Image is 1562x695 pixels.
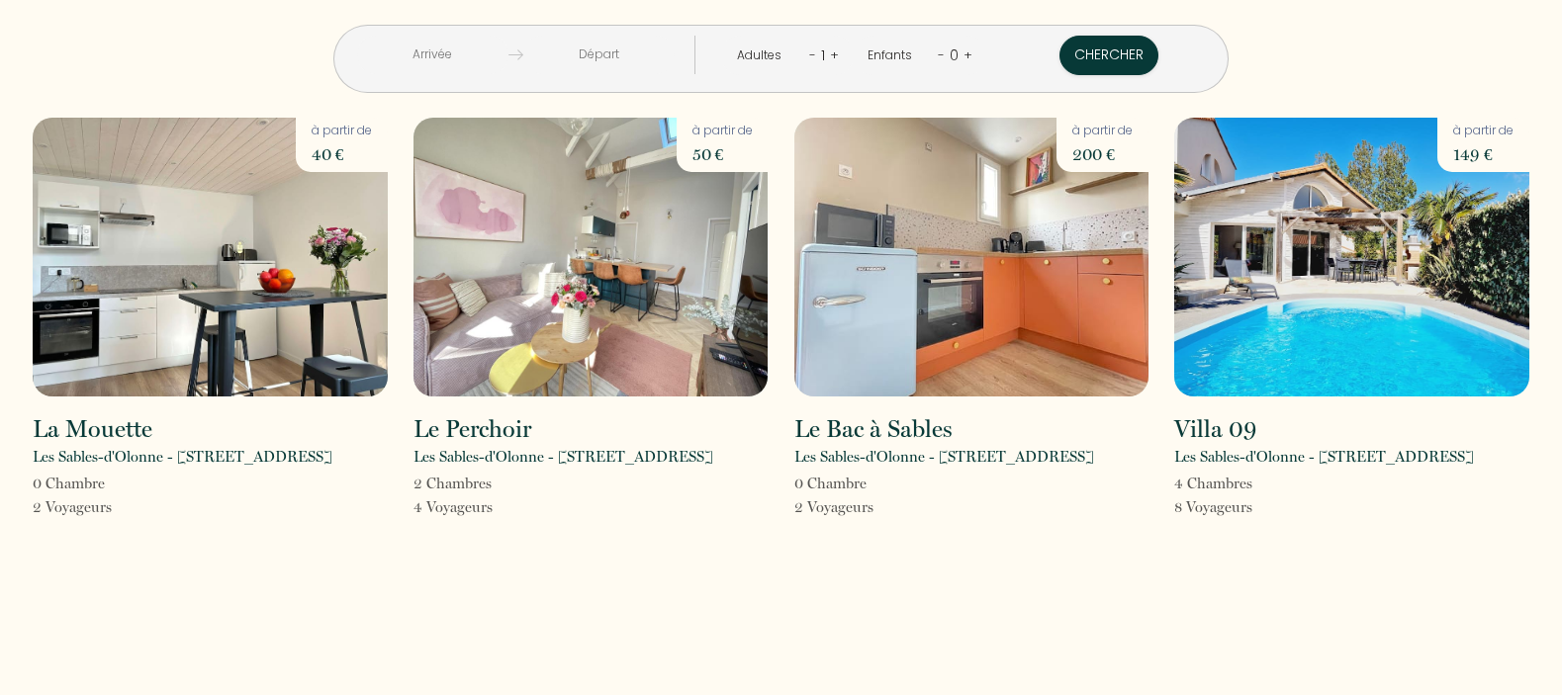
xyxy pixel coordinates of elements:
p: à partir de [692,122,753,140]
p: 4 Chambre [1174,472,1252,495]
img: guests [508,47,523,62]
p: 0 Chambre [33,472,112,495]
div: 1 [816,40,830,71]
p: 40 € [312,140,372,168]
span: s [868,498,873,516]
a: - [809,45,816,64]
span: s [1246,498,1252,516]
p: à partir de [1453,122,1514,140]
p: 200 € [1072,140,1133,168]
p: Les Sables-d'Olonne - [STREET_ADDRESS] [1174,445,1474,469]
input: Arrivée [357,36,508,74]
span: s [487,498,493,516]
p: Les Sables-d'Olonne - [STREET_ADDRESS] [413,445,713,469]
img: rental-image [413,118,769,396]
a: + [964,45,972,64]
a: - [938,45,945,64]
img: rental-image [1174,118,1529,396]
div: 0 [945,40,964,71]
h2: La Mouette [33,417,152,441]
button: Chercher [1059,36,1158,75]
span: s [106,498,112,516]
a: + [830,45,839,64]
p: 2 Voyageur [33,495,112,519]
h2: Le Bac à Sables [794,417,953,441]
p: 8 Voyageur [1174,495,1252,519]
span: s [1246,475,1252,492]
img: rental-image [794,118,1149,396]
p: à partir de [1072,122,1133,140]
span: s [486,475,492,492]
h2: Villa 09 [1174,417,1257,441]
p: Les Sables-d'Olonne - [STREET_ADDRESS] [33,445,332,469]
img: rental-image [33,118,388,396]
h2: Le Perchoir [413,417,531,441]
p: 4 Voyageur [413,495,493,519]
input: Départ [523,36,675,74]
div: Adultes [737,46,788,65]
p: 2 Chambre [413,472,493,495]
p: à partir de [312,122,372,140]
p: 149 € [1453,140,1514,168]
p: Les Sables-d'Olonne - [STREET_ADDRESS] [794,445,1094,469]
p: 0 Chambre [794,472,873,495]
p: 50 € [692,140,753,168]
p: 2 Voyageur [794,495,873,519]
div: Enfants [868,46,919,65]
